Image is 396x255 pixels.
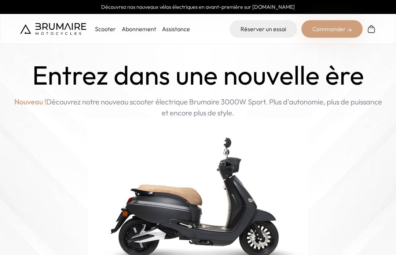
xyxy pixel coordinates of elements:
[12,96,384,118] p: Découvrez notre nouveau scooter électrique Brumaire 3000W Sport. Plus d'autonomie, plus de puissa...
[230,20,297,38] a: Réserver un essai
[367,25,376,33] img: Panier
[301,20,363,38] div: Commander
[122,25,156,33] a: Abonnement
[347,28,352,32] img: right-arrow-2.png
[14,96,46,107] span: Nouveau !
[20,23,86,35] img: Brumaire Motocycles
[32,60,364,90] h1: Entrez dans une nouvelle ère
[162,25,190,33] a: Assistance
[95,25,116,33] p: Scooter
